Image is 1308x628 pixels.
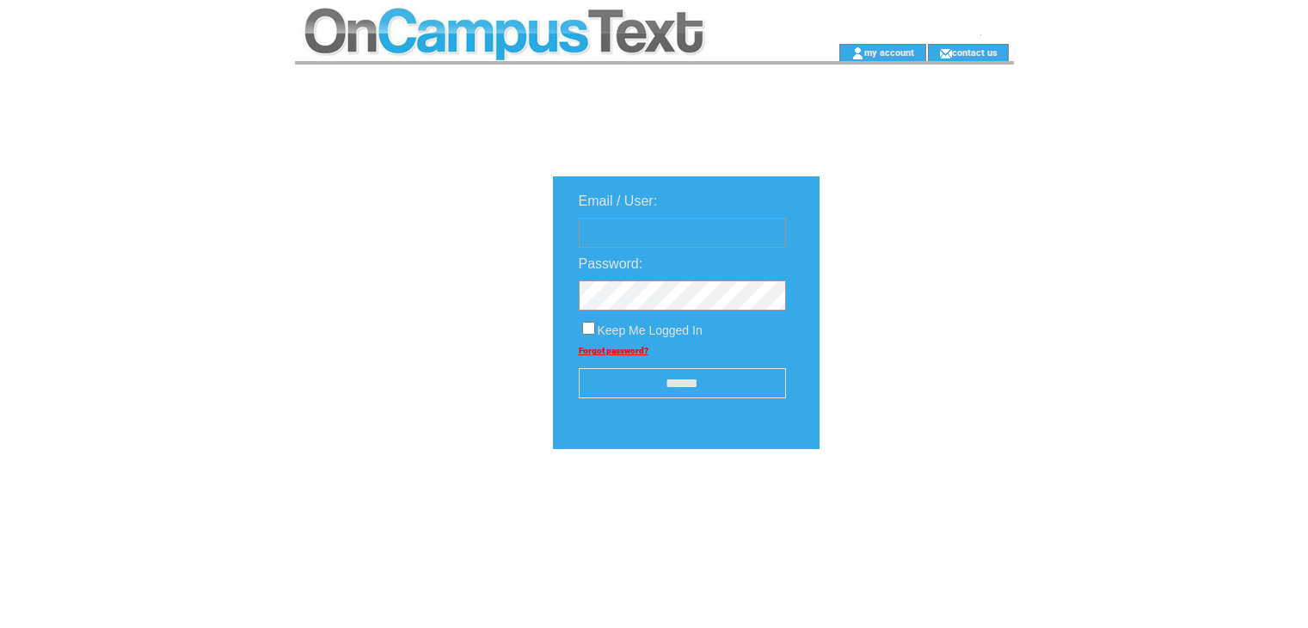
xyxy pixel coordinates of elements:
[851,46,864,60] img: account_icon.gif;jsessionid=A5DB4A5AB8E941329524D38C4A5E2184
[598,323,703,337] span: Keep Me Logged In
[579,194,658,208] span: Email / User:
[579,346,648,355] a: Forgot password?
[579,256,643,271] span: Password:
[952,46,998,58] a: contact us
[864,46,914,58] a: my account
[869,492,955,514] img: transparent.png;jsessionid=A5DB4A5AB8E941329524D38C4A5E2184
[939,46,952,60] img: contact_us_icon.gif;jsessionid=A5DB4A5AB8E941329524D38C4A5E2184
